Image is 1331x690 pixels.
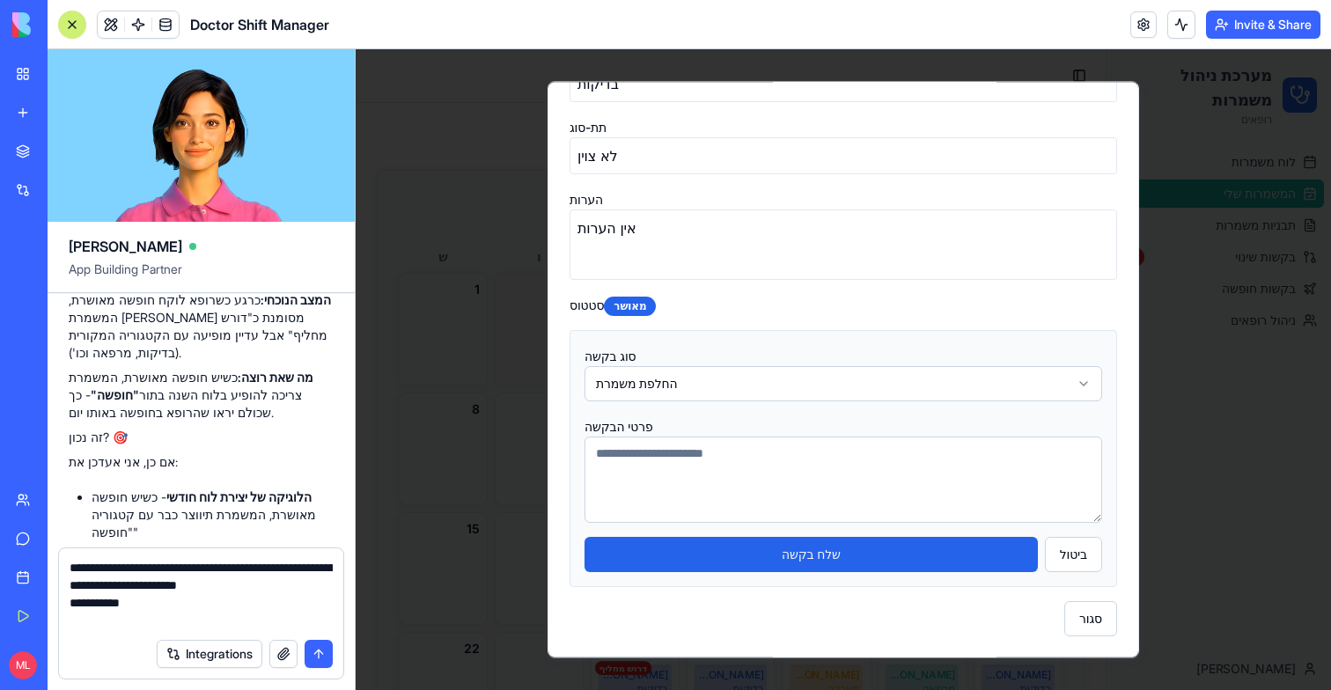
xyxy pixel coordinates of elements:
[214,248,248,263] label: סטטוס
[69,236,182,257] span: [PERSON_NAME]
[248,247,300,267] div: מאושר
[261,292,331,307] strong: המצב הנוכחי:
[1206,11,1320,39] button: Invite & Share
[214,160,761,231] div: אין הערות
[92,488,334,541] li: - כשיש חופשה מאושרת, המשמרת תיווצר כבר עם קטגוריה "חופשה"
[69,429,334,446] p: זה נכון? 🎯
[69,261,334,292] span: App Building Partner
[709,552,761,587] button: סגור
[69,369,334,422] p: כשיש חופשה מאושרת, המשמרת צריכה להופיע בלוח השנה בתור - כך שכולם יראו שהרופא בחופשה באותו יום.
[9,651,37,679] span: ML
[229,488,682,523] button: שלח בקשה
[190,14,329,35] span: Doctor Shift Manager
[229,370,298,385] label: פרטי הבקשה
[214,16,761,53] div: בדיקות
[166,489,312,504] strong: הלוגיקה של יצירת לוח חודשי
[91,387,139,402] strong: "חופשה"
[229,299,280,314] label: סוג בקשה
[12,12,121,37] img: logo
[157,640,262,668] button: Integrations
[69,453,334,471] p: אם כן, אני אעדכן את:
[238,370,313,385] strong: מה שאת רוצה:
[69,291,334,362] p: כרגע כשרופא לוקח חופשה מאושרת, המשמרת [PERSON_NAME] מסומנת כ"דורש מחליף" אבל עדיין מופיעה עם הקטג...
[214,143,247,158] label: הערות
[214,88,761,125] div: לא צוין
[214,70,251,85] label: תת-סוג
[689,488,746,523] button: ביטול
